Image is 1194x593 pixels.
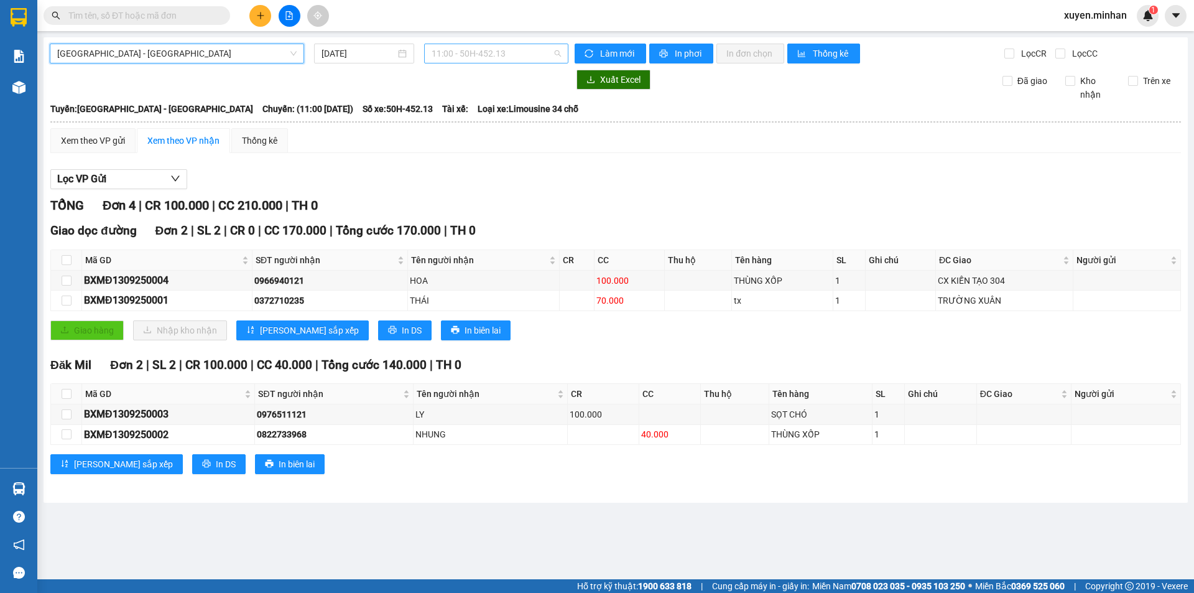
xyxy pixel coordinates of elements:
span: Hỗ trợ kỹ thuật: [577,579,692,593]
strong: 0708 023 035 - 0935 103 250 [851,581,965,591]
span: CC 170.000 [264,223,326,238]
button: bar-chartThống kê [787,44,860,63]
span: Người gửi [1076,253,1168,267]
th: CR [560,250,595,271]
span: Miền Bắc [975,579,1065,593]
span: Gửi: [11,12,30,25]
div: Xem theo VP nhận [147,134,220,147]
span: CR 100.000 [185,358,248,372]
button: aim [307,5,329,27]
td: HOA [408,271,560,291]
input: 13/09/2025 [322,47,396,60]
strong: 0369 525 060 [1011,581,1065,591]
span: message [13,567,25,579]
div: THÁI [410,294,557,307]
span: DĐ: [146,78,164,91]
sup: 1 [1149,6,1158,14]
div: Thống kê [242,134,277,147]
span: Đơn 2 [155,223,188,238]
span: Người gửi [1075,387,1168,401]
span: | [258,223,261,238]
div: TRƯỜNG XUÂN [938,294,1071,307]
th: Ghi chú [905,384,976,404]
span: | [330,223,333,238]
span: [PERSON_NAME] sắp xếp [74,457,173,471]
button: uploadGiao hàng [50,320,124,340]
td: NHUNG [414,425,568,445]
th: Thu hộ [701,384,769,404]
span: SĐT người nhận [258,387,400,401]
span: | [224,223,227,238]
div: THÙNG XỐP [734,274,831,287]
th: Ghi chú [866,250,936,271]
td: BXMĐ1309250002 [82,425,255,445]
th: SL [872,384,905,404]
button: sort-ascending[PERSON_NAME] sắp xếp [236,320,369,340]
span: Tổng cước 170.000 [336,223,441,238]
div: 0976511121 [257,408,410,421]
button: In đơn chọn [716,44,784,63]
div: 1 [835,294,863,307]
button: caret-down [1165,5,1187,27]
span: TH 0 [450,223,476,238]
span: | [1074,579,1076,593]
td: 0966940121 [252,271,408,291]
span: | [285,198,289,213]
span: Mã GD [85,253,239,267]
span: Đăk Mil [50,358,91,372]
div: BXMĐ1309250001 [84,292,250,308]
span: search [52,11,60,20]
span: | [146,358,149,372]
span: SL 2 [152,358,176,372]
div: CX KIẾN TẠO 304 [938,274,1071,287]
span: CR 0 [230,223,255,238]
td: BXMĐ1309250004 [82,271,252,291]
span: SĐT người nhận [256,253,395,267]
span: Làm mới [600,47,636,60]
div: NHUNG [415,427,565,441]
div: HOA [410,274,557,287]
td: LY [414,404,568,424]
span: | [251,358,254,372]
div: 0372710235 [254,294,405,307]
span: 11:00 - 50H-452.13 [432,44,561,63]
span: | [139,198,142,213]
span: printer [265,459,274,469]
td: 0372710235 [252,291,408,311]
span: TỔNG [50,198,84,213]
button: file-add [279,5,300,27]
div: BXMĐ1309250002 [84,427,252,442]
button: printerIn biên lai [255,454,325,474]
img: icon-new-feature [1142,10,1154,21]
span: Nhận: [146,11,175,24]
span: Số xe: 50H-452.13 [363,102,433,116]
span: Đã giao [1012,74,1052,88]
td: THÁI [408,291,560,311]
span: printer [451,325,460,335]
button: Lọc VP Gửi [50,169,187,189]
span: | [212,198,215,213]
button: downloadNhập kho nhận [133,320,227,340]
th: CR [568,384,639,404]
span: down [170,174,180,184]
button: printerIn DS [192,454,246,474]
span: Lọc VP Gửi [57,171,106,187]
b: Tuyến: [GEOGRAPHIC_DATA] - [GEOGRAPHIC_DATA] [50,104,253,114]
div: THÙNG XỐP [771,427,870,441]
th: CC [639,384,701,404]
span: | [179,358,182,372]
span: notification [13,539,25,551]
span: plus [256,11,265,20]
span: Tài xế: [442,102,468,116]
input: Tìm tên, số ĐT hoặc mã đơn [68,9,215,22]
span: [PERSON_NAME] sắp xếp [260,324,359,337]
span: Tên người nhận [411,253,547,267]
span: TH 0 [436,358,461,372]
span: 1 [1151,6,1155,14]
span: In biên lai [279,457,315,471]
div: 0362647569 [146,54,272,71]
span: | [701,579,703,593]
th: Tên hàng [769,384,872,404]
span: ĐC Giao [939,253,1060,267]
span: download [586,75,595,85]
